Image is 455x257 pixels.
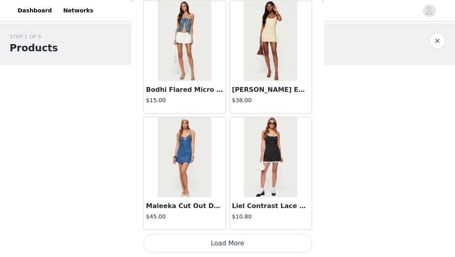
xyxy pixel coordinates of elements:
h3: [PERSON_NAME] Embroidered Floral Mesh Mini Dress [232,85,309,95]
img: Maleeka Cut Out Denim Mini Dress [158,117,211,197]
a: Networks [58,2,98,20]
h4: $10.80 [232,212,309,221]
div: avatar [425,4,433,17]
a: Dashboard [13,2,57,20]
h3: Liel Contrast Lace Pinstripe Mini Dress [232,201,309,211]
div: STEP 1 OF 5 [10,33,58,41]
img: Bodhi Flared Micro Skort [158,1,211,81]
button: Load More [143,234,312,253]
h3: Maleeka Cut Out Denim Mini Dress [146,201,223,211]
h1: Products [10,41,58,55]
h4: $15.00 [146,96,223,105]
img: Caya Embroidered Floral Mesh Mini Dress [244,1,297,81]
h4: $45.00 [146,212,223,221]
h3: Bodhi Flared Micro Skort [146,85,223,95]
img: Liel Contrast Lace Pinstripe Mini Dress [244,117,297,197]
h4: $38.00 [232,96,309,105]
